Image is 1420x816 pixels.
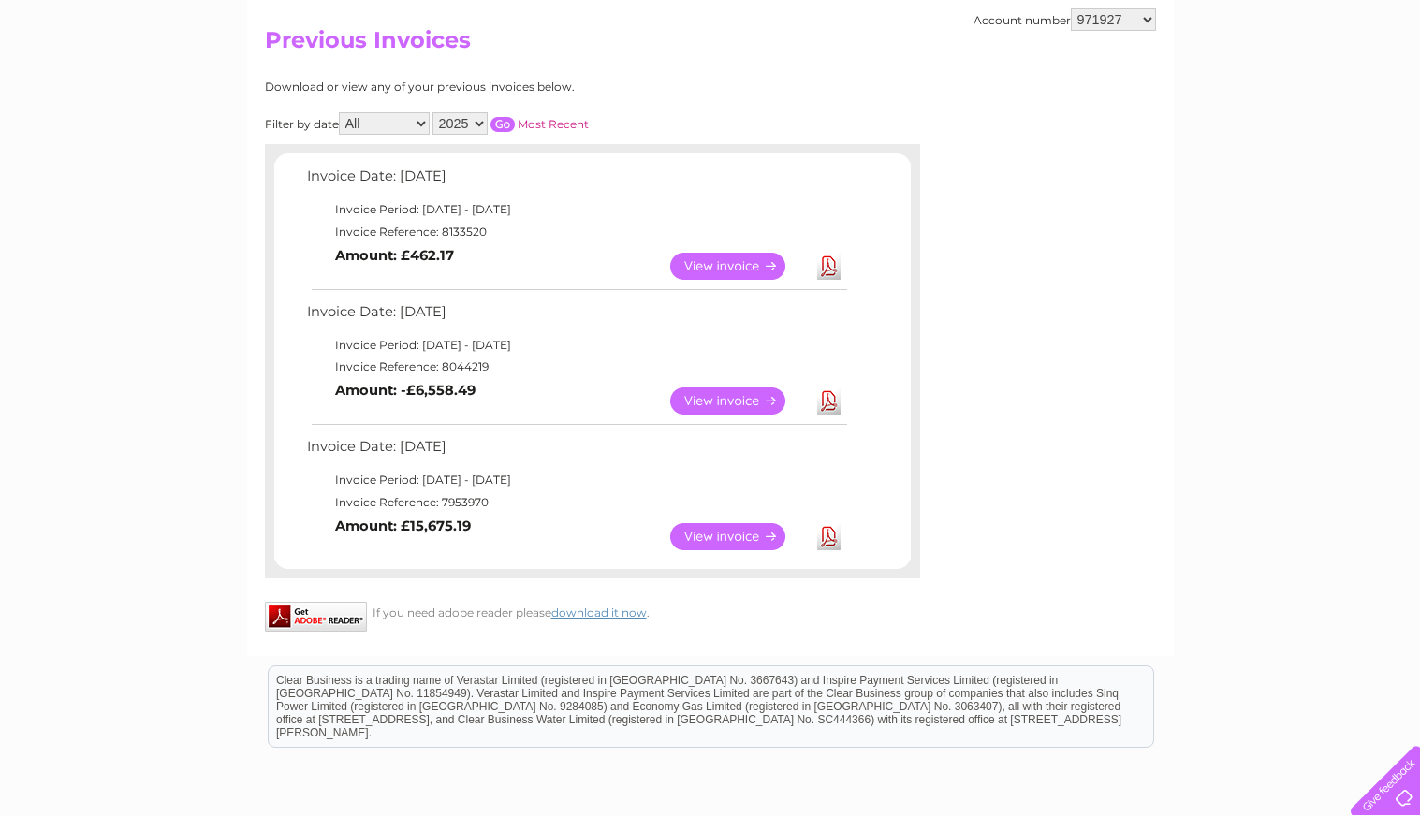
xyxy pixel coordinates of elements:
a: 0333 014 3131 [1067,9,1196,33]
a: download it now [551,605,647,619]
div: Filter by date [265,112,756,135]
a: Energy [1137,80,1178,94]
a: Most Recent [518,117,589,131]
a: Log out [1358,80,1402,94]
td: Invoice Date: [DATE] [302,164,850,198]
div: Account number [974,8,1156,31]
a: Download [817,387,841,415]
b: Amount: -£6,558.49 [335,382,476,399]
td: Invoice Date: [DATE] [302,299,850,334]
a: Download [817,253,841,280]
div: Clear Business is a trading name of Verastar Limited (registered in [GEOGRAPHIC_DATA] No. 3667643... [269,10,1153,91]
a: Telecoms [1190,80,1246,94]
div: Download or view any of your previous invoices below. [265,80,756,94]
td: Invoice Period: [DATE] - [DATE] [302,469,850,491]
a: View [670,253,808,280]
a: Contact [1296,80,1341,94]
a: View [670,387,808,415]
a: Download [817,523,841,550]
a: Blog [1257,80,1284,94]
td: Invoice Period: [DATE] - [DATE] [302,198,850,221]
div: If you need adobe reader please . [265,602,920,619]
h2: Previous Invoices [265,27,1156,63]
a: View [670,523,808,550]
td: Invoice Reference: 8133520 [302,221,850,243]
td: Invoice Period: [DATE] - [DATE] [302,334,850,357]
td: Invoice Reference: 8044219 [302,356,850,378]
td: Invoice Reference: 7953970 [302,491,850,514]
img: logo.png [50,49,145,106]
a: Water [1091,80,1126,94]
td: Invoice Date: [DATE] [302,434,850,469]
b: Amount: £462.17 [335,247,454,264]
b: Amount: £15,675.19 [335,517,471,534]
